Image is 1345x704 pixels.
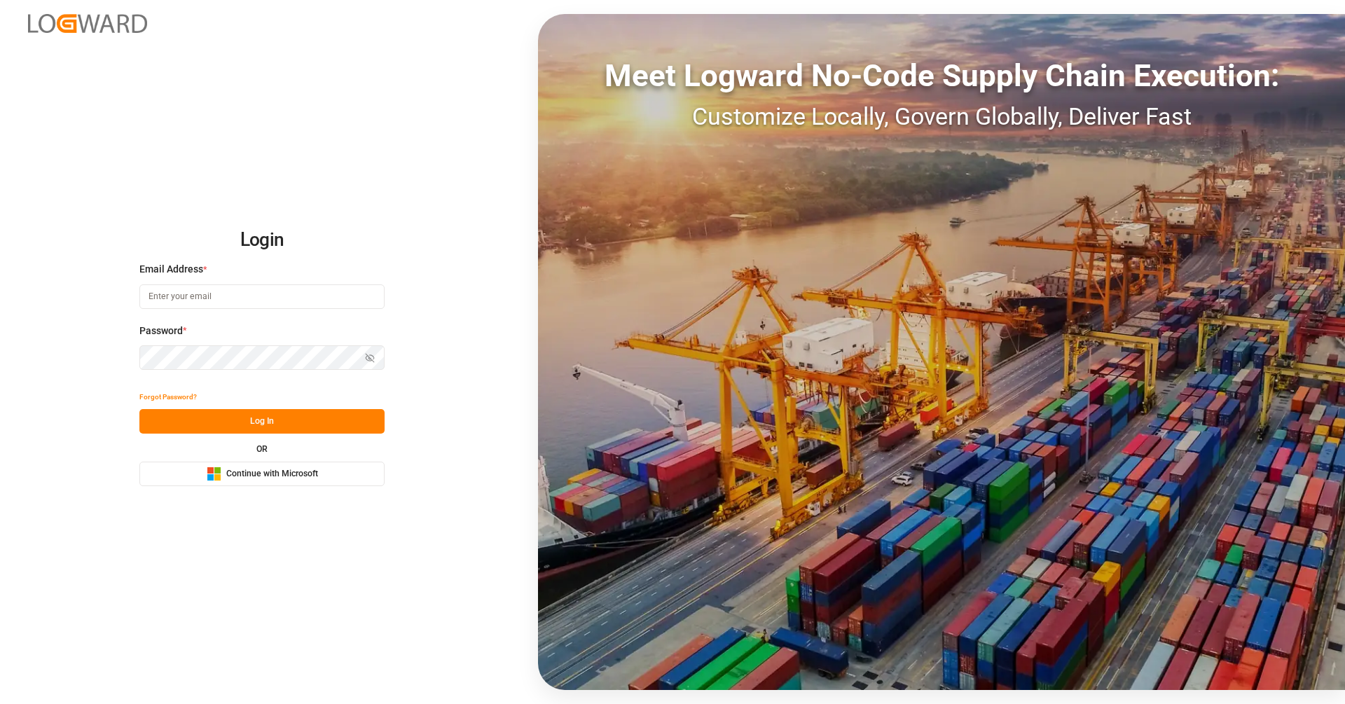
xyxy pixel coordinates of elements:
button: Log In [139,409,385,434]
button: Forgot Password? [139,385,197,409]
input: Enter your email [139,284,385,309]
div: Customize Locally, Govern Globally, Deliver Fast [538,99,1345,134]
span: Password [139,324,183,338]
span: Email Address [139,262,203,277]
small: OR [256,445,268,453]
span: Continue with Microsoft [226,468,318,481]
img: Logward_new_orange.png [28,14,147,33]
h2: Login [139,218,385,263]
div: Meet Logward No-Code Supply Chain Execution: [538,53,1345,99]
button: Continue with Microsoft [139,462,385,486]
